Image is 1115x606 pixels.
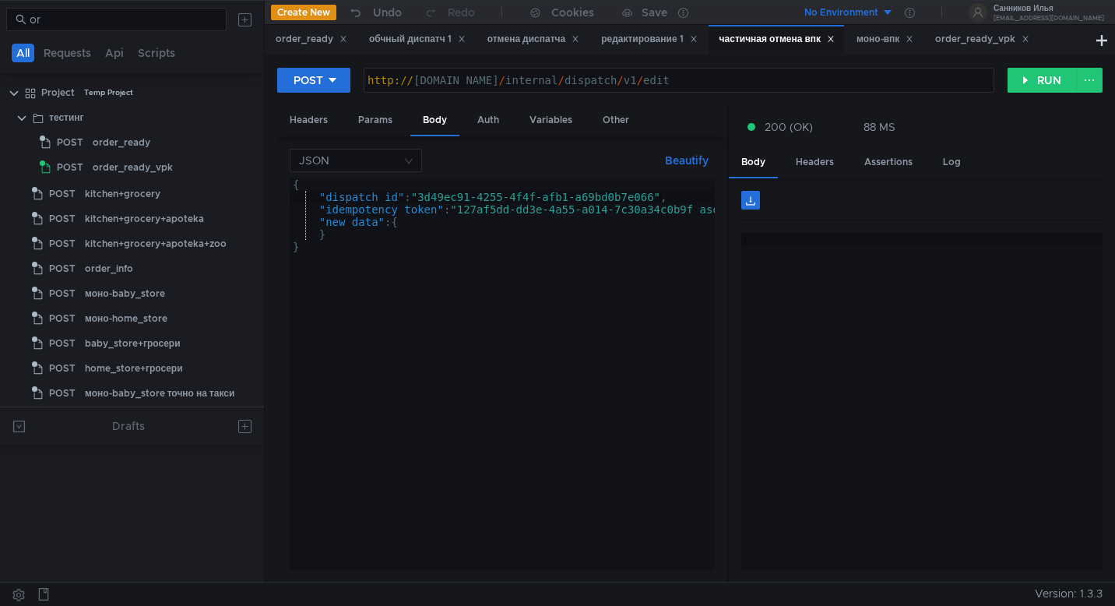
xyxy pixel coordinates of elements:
[57,131,83,154] span: POST
[336,1,413,24] button: Undo
[84,81,133,104] div: Temp Project
[85,182,160,206] div: kitchen+grocery
[85,207,204,231] div: kitchen+grocery+apoteka
[12,44,34,62] button: All
[448,3,475,22] div: Redo
[49,232,76,255] span: POST
[856,31,913,48] div: моно-впк
[49,407,76,430] span: POST
[1035,583,1103,605] span: Version: 1.3.3
[373,3,402,22] div: Undo
[642,7,667,18] div: Save
[112,417,145,435] div: Drafts
[551,3,594,22] div: Cookies
[85,307,167,330] div: моно-home_store
[935,31,1029,48] div: order_ready_vpk
[100,44,128,62] button: Api
[49,207,76,231] span: POST
[49,332,76,355] span: POST
[85,332,181,355] div: baby_store+гросери
[49,307,76,330] span: POST
[39,44,96,62] button: Requests
[49,382,76,405] span: POST
[85,232,227,255] div: kitchen+grocery+apoteka+zoo
[49,106,84,129] div: тестинг
[783,148,846,177] div: Headers
[487,31,580,48] div: отмена диспатча
[93,131,150,154] div: order_ready
[930,148,973,177] div: Log
[369,31,466,48] div: обчный диспатч 1
[765,118,813,136] span: 200 (OK)
[852,148,925,177] div: Assertions
[276,31,347,48] div: order_ready
[85,357,183,380] div: home_store+гросери
[49,357,76,380] span: POST
[517,106,585,135] div: Variables
[93,156,173,179] div: order_ready_vpk
[277,106,340,135] div: Headers
[659,151,715,170] button: Beautify
[41,81,75,104] div: Project
[719,31,835,48] div: частичная отмена впк
[49,257,76,280] span: POST
[49,282,76,305] span: POST
[346,106,405,135] div: Params
[590,106,642,135] div: Other
[133,44,180,62] button: Scripts
[85,407,237,430] div: моно-home_store точно на такси
[465,106,512,135] div: Auth
[1008,68,1077,93] button: RUN
[729,148,778,178] div: Body
[30,11,217,28] input: Search...
[277,68,350,93] button: POST
[994,5,1104,12] div: Санников Илья
[85,382,234,405] div: моно-baby_store точно на такси
[864,120,895,134] div: 88 MS
[49,182,76,206] span: POST
[804,5,878,20] div: No Environment
[994,16,1104,21] div: [EMAIL_ADDRESS][DOMAIN_NAME]
[294,72,323,89] div: POST
[85,282,165,305] div: моно-baby_store
[57,156,83,179] span: POST
[601,31,697,48] div: редактирование 1
[413,1,486,24] button: Redo
[85,257,133,280] div: order_info
[410,106,459,136] div: Body
[271,5,336,20] button: Create New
